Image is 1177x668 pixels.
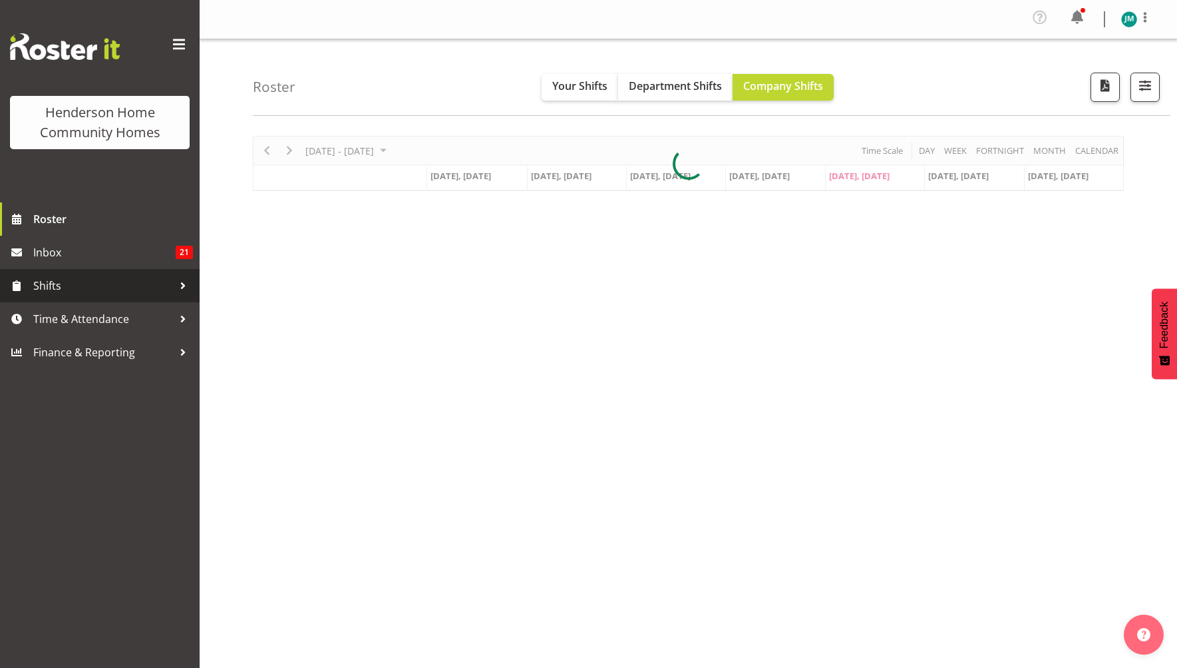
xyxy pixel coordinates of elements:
img: johanna-molina8557.jpg [1121,11,1137,27]
img: Rosterit website logo [10,33,120,60]
span: Finance & Reporting [33,342,173,362]
button: Feedback - Show survey [1152,288,1177,379]
span: Roster [33,209,193,229]
button: Download a PDF of the roster according to the set date range. [1091,73,1120,102]
span: Your Shifts [552,79,607,93]
button: Filter Shifts [1130,73,1160,102]
span: Company Shifts [743,79,823,93]
button: Your Shifts [542,74,618,101]
span: Inbox [33,242,176,262]
h4: Roster [253,79,295,95]
span: Time & Attendance [33,309,173,329]
img: help-xxl-2.png [1137,628,1150,641]
span: Feedback [1158,302,1170,348]
button: Company Shifts [733,74,834,101]
button: Department Shifts [618,74,733,101]
span: Department Shifts [629,79,722,93]
span: 21 [176,246,193,259]
span: Shifts [33,276,173,296]
div: Henderson Home Community Homes [23,103,176,143]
